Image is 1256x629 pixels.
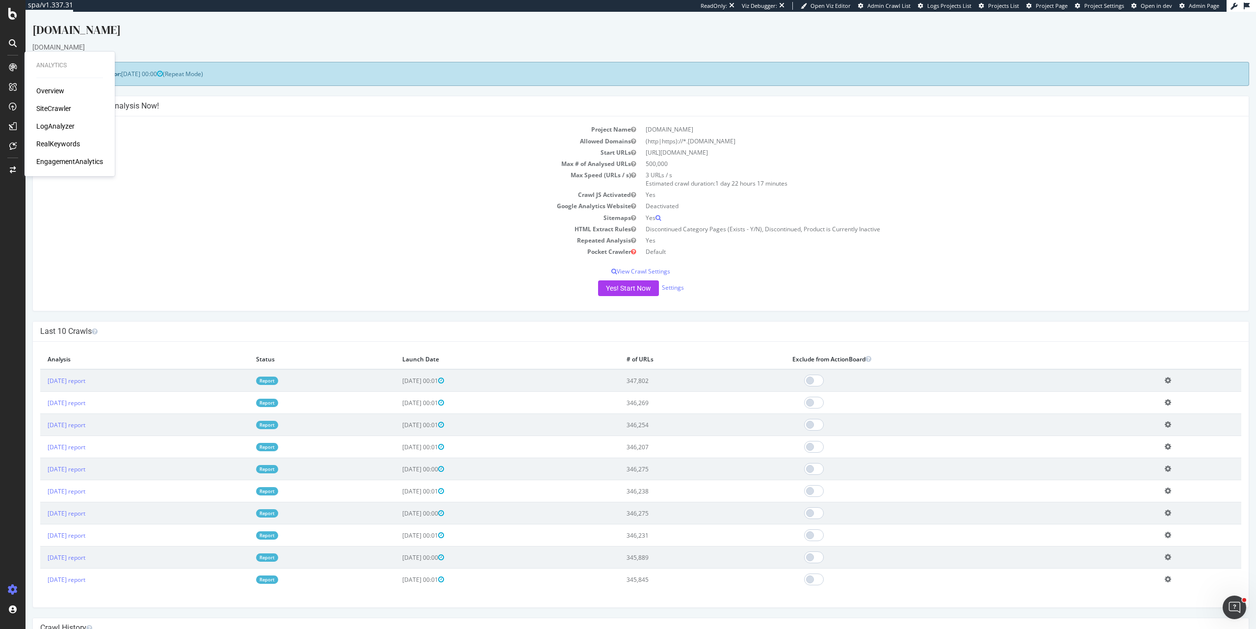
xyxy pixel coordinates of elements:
td: 347,802 [594,357,759,380]
a: Logs Projects List [918,2,971,10]
span: [DATE] 00:01 [377,431,419,439]
p: View Crawl Settings [15,255,1216,264]
td: Repeated Analysis [15,223,615,234]
td: Pocket Crawler [15,234,615,246]
span: [DATE] 00:01 [377,520,419,528]
a: Open Viz Editor [801,2,851,10]
a: [DATE] report [22,453,60,462]
h4: Last 10 Crawls [15,315,1216,325]
a: Admin Page [1179,2,1219,10]
a: [DATE] report [22,520,60,528]
td: HTML Extract Rules [15,212,615,223]
div: Analytics [36,61,103,70]
a: Open in dev [1131,2,1172,10]
div: Viz Debugger: [742,2,777,10]
a: Report [231,431,253,439]
th: Launch Date [369,337,594,357]
span: Admin Crawl List [867,2,911,9]
td: 346,231 [594,513,759,535]
a: [DATE] report [22,564,60,572]
td: Yes [615,200,1216,212]
td: 346,207 [594,424,759,446]
td: 500,000 [615,146,1216,158]
a: RealKeywords [36,139,80,149]
a: Report [231,475,253,484]
span: Admin Page [1189,2,1219,9]
a: EngagementAnalytics [36,157,103,166]
td: 346,269 [594,380,759,402]
td: Crawl JS Activated [15,177,615,189]
span: [DATE] 00:01 [377,475,419,484]
td: Allowed Domains [15,124,615,135]
span: Projects List [988,2,1019,9]
a: [DATE] report [22,431,60,439]
a: Report [231,409,253,417]
td: Max Speed (URLs / s) [15,158,615,177]
div: [DOMAIN_NAME] [7,30,1224,40]
a: Overview [36,86,64,96]
span: 1 day 22 hours 17 minutes [690,167,762,176]
a: Report [231,453,253,462]
a: LogAnalyzer [36,121,75,131]
a: Settings [636,272,658,280]
span: [DATE] 00:01 [377,387,419,395]
span: Logs Projects List [927,2,971,9]
a: SiteCrawler [36,104,71,113]
span: [DATE] 00:00 [96,58,137,66]
button: Yes! Start Now [573,269,633,284]
a: Report [231,564,253,572]
td: Max # of Analysed URLs [15,146,615,158]
td: 345,845 [594,557,759,579]
h4: Crawl History [15,611,1216,621]
a: Project Settings [1075,2,1124,10]
span: [DATE] 00:01 [377,409,419,417]
a: Report [231,520,253,528]
a: Report [231,387,253,395]
span: [DATE] 00:00 [377,453,419,462]
td: Default [615,234,1216,246]
td: Start URLs [15,135,615,146]
div: ReadOnly: [701,2,727,10]
td: Google Analytics Website [15,189,615,200]
td: Yes [615,223,1216,234]
a: Projects List [979,2,1019,10]
td: [DOMAIN_NAME] [615,112,1216,123]
span: [DATE] 00:01 [377,365,419,373]
td: Sitemaps [15,200,615,212]
td: Deactivated [615,189,1216,200]
a: [DATE] report [22,497,60,506]
a: [DATE] report [22,409,60,417]
td: 346,275 [594,446,759,468]
span: Open in dev [1141,2,1172,9]
a: Report [231,365,253,373]
th: Exclude from ActionBoard [759,337,1132,357]
div: [DOMAIN_NAME] [7,10,1224,30]
th: Analysis [15,337,223,357]
td: 346,238 [594,468,759,491]
th: Status [223,337,369,357]
span: Open Viz Editor [811,2,851,9]
th: # of URLs [594,337,759,357]
span: [DATE] 00:01 [377,564,419,572]
strong: Next Launch Scheduled for: [15,58,96,66]
a: [DATE] report [22,542,60,550]
a: [DATE] report [22,387,60,395]
span: Project Page [1036,2,1068,9]
td: Discontinued Category Pages (Exists - Y/N), Discontinued, Product is Currently Inactive [615,212,1216,223]
a: Report [231,497,253,506]
span: [DATE] 00:00 [377,542,419,550]
a: Project Page [1026,2,1068,10]
a: [DATE] report [22,365,60,373]
a: Admin Crawl List [858,2,911,10]
span: [DATE] 00:00 [377,497,419,506]
td: Yes [615,177,1216,189]
td: (http|https)://*.[DOMAIN_NAME] [615,124,1216,135]
a: Report [231,542,253,550]
div: (Repeat Mode) [7,50,1224,74]
iframe: Intercom live chat [1223,596,1246,619]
